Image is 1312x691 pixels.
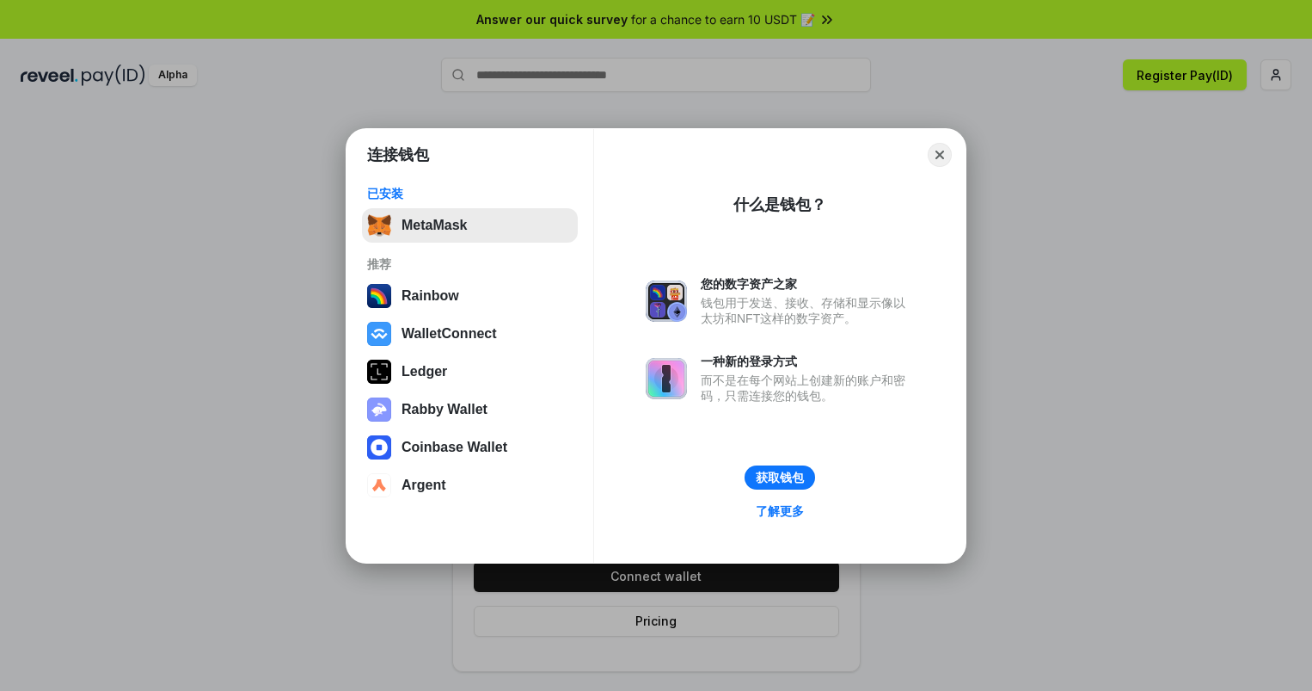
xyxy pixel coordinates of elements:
img: svg+xml,%3Csvg%20xmlns%3D%22http%3A%2F%2Fwww.w3.org%2F2000%2Fsvg%22%20width%3D%2228%22%20height%3... [367,360,391,384]
button: WalletConnect [362,317,578,351]
div: 钱包用于发送、接收、存储和显示像以太坊和NFT这样的数字资产。 [701,295,914,326]
div: 您的数字资产之家 [701,276,914,292]
div: Rabby Wallet [402,402,487,417]
div: 推荐 [367,256,573,272]
img: svg+xml,%3Csvg%20xmlns%3D%22http%3A%2F%2Fwww.w3.org%2F2000%2Fsvg%22%20fill%3D%22none%22%20viewBox... [646,281,687,322]
img: svg+xml,%3Csvg%20width%3D%22120%22%20height%3D%22120%22%20viewBox%3D%220%200%20120%20120%22%20fil... [367,284,391,308]
div: 而不是在每个网站上创建新的账户和密码，只需连接您的钱包。 [701,373,914,404]
a: 了解更多 [745,500,814,522]
h1: 连接钱包 [367,145,429,165]
div: Argent [402,478,446,493]
div: WalletConnect [402,326,497,342]
div: 已安装 [367,186,573,201]
img: svg+xml,%3Csvg%20width%3D%2228%22%20height%3D%2228%22%20viewBox%3D%220%200%2028%2028%22%20fill%3D... [367,435,391,460]
img: svg+xml,%3Csvg%20width%3D%2228%22%20height%3D%2228%22%20viewBox%3D%220%200%2028%2028%22%20fill%3D... [367,473,391,497]
button: Rainbow [362,279,578,313]
button: Rabby Wallet [362,392,578,427]
div: Rainbow [402,288,459,304]
img: svg+xml,%3Csvg%20width%3D%2228%22%20height%3D%2228%22%20viewBox%3D%220%200%2028%2028%22%20fill%3D... [367,322,391,346]
button: Argent [362,468,578,503]
div: 一种新的登录方式 [701,354,914,369]
button: MetaMask [362,208,578,243]
button: Ledger [362,355,578,389]
div: 获取钱包 [756,470,804,485]
img: svg+xml,%3Csvg%20xmlns%3D%22http%3A%2F%2Fwww.w3.org%2F2000%2Fsvg%22%20fill%3D%22none%22%20viewBox... [367,398,391,422]
div: 什么是钱包？ [733,194,826,215]
button: Coinbase Wallet [362,430,578,465]
img: svg+xml,%3Csvg%20xmlns%3D%22http%3A%2F%2Fwww.w3.org%2F2000%2Fsvg%22%20fill%3D%22none%22%20viewBox... [646,358,687,399]
div: Ledger [402,364,447,379]
div: Coinbase Wallet [402,440,507,455]
button: Close [928,143,952,167]
button: 获取钱包 [745,466,815,490]
div: MetaMask [402,218,467,233]
img: svg+xml,%3Csvg%20fill%3D%22none%22%20height%3D%2233%22%20viewBox%3D%220%200%2035%2033%22%20width%... [367,213,391,238]
div: 了解更多 [756,503,804,519]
